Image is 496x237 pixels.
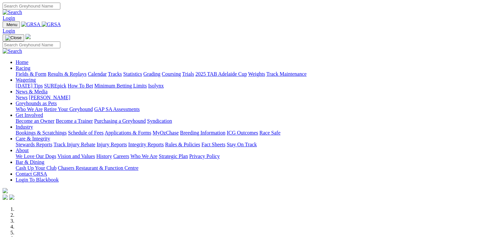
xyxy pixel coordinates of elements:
a: Fact Sheets [202,142,225,147]
a: How To Bet [68,83,93,88]
a: Careers [113,153,129,159]
a: Bookings & Scratchings [16,130,67,135]
a: Login [3,15,15,21]
a: Injury Reports [97,142,127,147]
a: Schedule of Fees [68,130,103,135]
a: ICG Outcomes [227,130,258,135]
a: We Love Our Dogs [16,153,56,159]
a: Tracks [108,71,122,77]
input: Search [3,41,60,48]
a: Bar & Dining [16,159,44,165]
a: Stewards Reports [16,142,52,147]
a: Coursing [162,71,181,77]
img: logo-grsa-white.png [3,188,8,193]
a: Industry [16,124,33,130]
img: Close [5,35,22,40]
a: Privacy Policy [189,153,220,159]
img: Search [3,9,22,15]
div: Greyhounds as Pets [16,106,493,112]
a: Breeding Information [180,130,225,135]
a: 2025 TAB Adelaide Cup [195,71,247,77]
a: Login To Blackbook [16,177,59,182]
a: Purchasing a Greyhound [94,118,146,124]
a: Contact GRSA [16,171,47,177]
button: Toggle navigation [3,21,20,28]
img: Search [3,48,22,54]
a: History [96,153,112,159]
div: About [16,153,493,159]
a: Become a Trainer [56,118,93,124]
a: Weights [248,71,265,77]
a: Retire Your Greyhound [44,106,93,112]
a: Become an Owner [16,118,54,124]
a: Grading [143,71,160,77]
a: MyOzChase [153,130,179,135]
a: Isolynx [148,83,164,88]
a: Greyhounds as Pets [16,101,57,106]
a: News & Media [16,89,48,94]
a: [PERSON_NAME] [29,95,70,100]
a: Who We Are [16,106,43,112]
a: Race Safe [259,130,280,135]
a: Wagering [16,77,36,83]
img: twitter.svg [9,195,14,200]
a: Statistics [123,71,142,77]
a: Home [16,59,28,65]
img: facebook.svg [3,195,8,200]
a: Strategic Plan [159,153,188,159]
img: GRSA [42,22,61,27]
a: Chasers Restaurant & Function Centre [58,165,138,171]
a: News [16,95,27,100]
a: Track Injury Rebate [53,142,95,147]
div: Wagering [16,83,493,89]
div: Industry [16,130,493,136]
a: Trials [182,71,194,77]
img: GRSA [21,22,40,27]
div: Care & Integrity [16,142,493,148]
a: SUREpick [44,83,66,88]
a: Fields & Form [16,71,46,77]
a: Who We Are [130,153,158,159]
a: Applications & Forms [105,130,151,135]
a: GAP SA Assessments [94,106,140,112]
a: Track Maintenance [266,71,307,77]
a: Get Involved [16,112,43,118]
a: Vision and Values [57,153,95,159]
span: Menu [7,22,17,27]
div: News & Media [16,95,493,101]
a: Integrity Reports [128,142,164,147]
a: Syndication [147,118,172,124]
div: Racing [16,71,493,77]
a: Calendar [88,71,107,77]
a: Cash Up Your Club [16,165,56,171]
a: Stay On Track [227,142,257,147]
input: Search [3,3,60,9]
div: Bar & Dining [16,165,493,171]
button: Toggle navigation [3,34,24,41]
img: logo-grsa-white.png [25,34,31,39]
a: About [16,148,29,153]
a: Minimum Betting Limits [94,83,147,88]
a: Results & Replays [48,71,86,77]
a: Login [3,28,15,34]
a: [DATE] Tips [16,83,43,88]
a: Care & Integrity [16,136,50,141]
a: Racing [16,65,30,71]
div: Get Involved [16,118,493,124]
a: Rules & Policies [165,142,200,147]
